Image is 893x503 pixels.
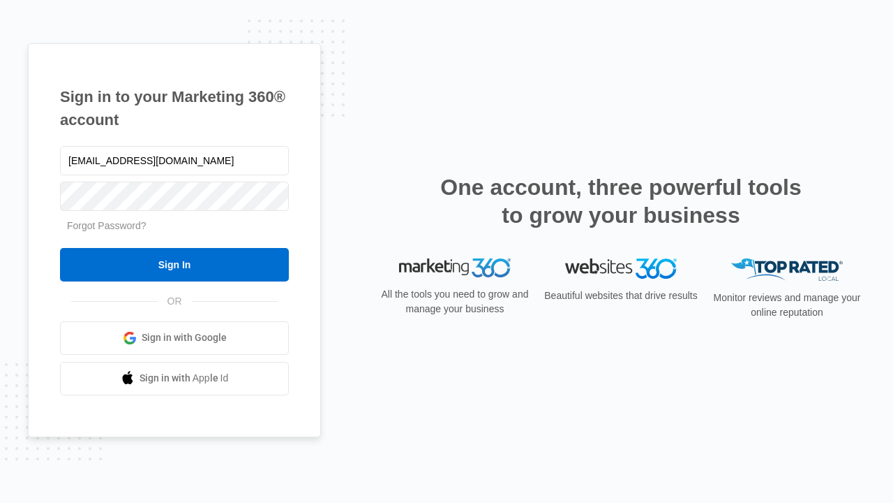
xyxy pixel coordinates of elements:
[140,371,229,386] span: Sign in with Apple Id
[709,291,865,320] p: Monitor reviews and manage your online reputation
[399,258,511,278] img: Marketing 360
[60,146,289,175] input: Email
[67,220,147,231] a: Forgot Password?
[436,173,806,229] h2: One account, three powerful tools to grow your business
[60,362,289,395] a: Sign in with Apple Id
[543,289,699,303] p: Beautiful websites that drive results
[158,294,192,309] span: OR
[142,330,227,345] span: Sign in with Google
[60,248,289,282] input: Sign In
[731,258,843,282] img: Top Rated Local
[60,321,289,355] a: Sign in with Google
[565,258,677,279] img: Websites 360
[377,287,533,316] p: All the tools you need to grow and manage your business
[60,85,289,131] h1: Sign in to your Marketing 360® account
